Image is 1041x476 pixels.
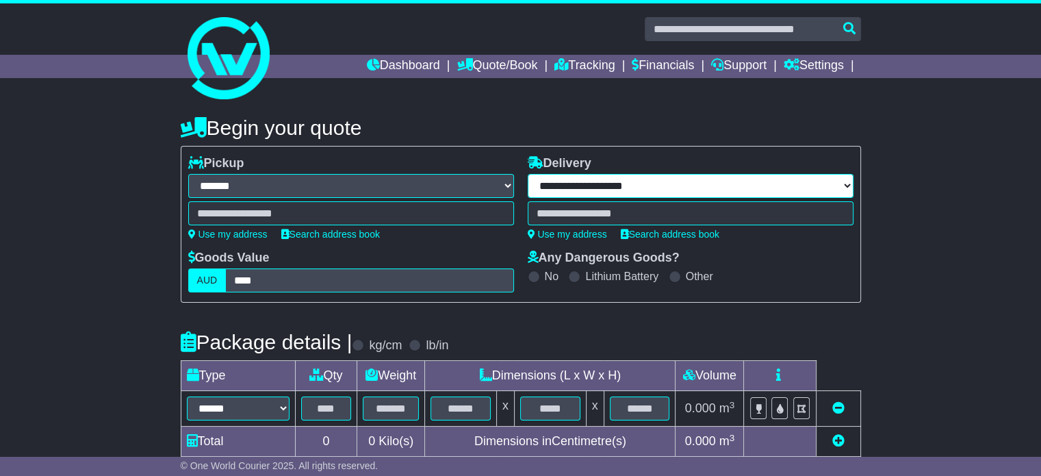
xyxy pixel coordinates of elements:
[784,55,844,78] a: Settings
[711,55,767,78] a: Support
[188,229,268,240] a: Use my address
[686,270,713,283] label: Other
[295,427,357,457] td: 0
[528,156,591,171] label: Delivery
[426,338,448,353] label: lb/in
[685,434,716,448] span: 0.000
[730,433,735,443] sup: 3
[425,361,676,391] td: Dimensions (L x W x H)
[719,401,735,415] span: m
[730,400,735,410] sup: 3
[181,427,295,457] td: Total
[425,427,676,457] td: Dimensions in Centimetre(s)
[295,361,357,391] td: Qty
[369,338,402,353] label: kg/cm
[181,116,861,139] h4: Begin your quote
[528,229,607,240] a: Use my address
[685,401,716,415] span: 0.000
[181,460,378,471] span: © One World Courier 2025. All rights reserved.
[181,361,295,391] td: Type
[357,427,425,457] td: Kilo(s)
[188,156,244,171] label: Pickup
[832,401,845,415] a: Remove this item
[457,55,537,78] a: Quote/Book
[586,391,604,427] td: x
[719,434,735,448] span: m
[188,251,270,266] label: Goods Value
[554,55,615,78] a: Tracking
[188,268,227,292] label: AUD
[496,391,514,427] td: x
[621,229,719,240] a: Search address book
[545,270,558,283] label: No
[832,434,845,448] a: Add new item
[281,229,380,240] a: Search address book
[357,361,425,391] td: Weight
[676,361,744,391] td: Volume
[368,434,375,448] span: 0
[528,251,680,266] label: Any Dangerous Goods?
[632,55,694,78] a: Financials
[367,55,440,78] a: Dashboard
[181,331,352,353] h4: Package details |
[585,270,658,283] label: Lithium Battery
